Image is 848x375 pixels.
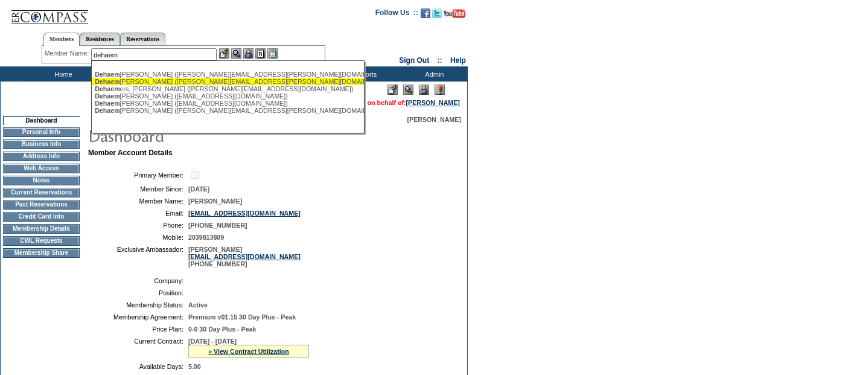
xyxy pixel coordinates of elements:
[188,246,301,268] span: [PERSON_NAME] [PHONE_NUMBER]
[188,338,237,345] span: [DATE] - [DATE]
[450,56,466,65] a: Help
[3,200,80,210] td: Past Reservations
[95,92,360,100] div: [PERSON_NAME] ([EMAIL_ADDRESS][DOMAIN_NAME])
[93,338,183,358] td: Current Contract:
[188,301,208,309] span: Active
[444,9,465,18] img: Subscribe to our YouTube Channel
[93,234,183,241] td: Mobile:
[93,210,183,217] td: Email:
[95,71,120,78] span: Dehaem
[93,289,183,296] td: Position:
[243,48,253,59] img: Impersonate
[88,123,329,147] img: pgTtlDashboard.gif
[3,152,80,161] td: Address Info
[188,313,296,321] span: Premium v01.15 30 Day Plus - Peak
[95,78,360,85] div: [PERSON_NAME] ([PERSON_NAME][EMAIL_ADDRESS][PERSON_NAME][DOMAIN_NAME])
[95,107,360,114] div: [PERSON_NAME] ([PERSON_NAME][EMAIL_ADDRESS][PERSON_NAME][DOMAIN_NAME])
[188,222,247,229] span: [PHONE_NUMBER]
[188,210,301,217] a: [EMAIL_ADDRESS][DOMAIN_NAME]
[95,71,360,78] div: [PERSON_NAME] ([PERSON_NAME][EMAIL_ADDRESS][PERSON_NAME][DOMAIN_NAME])
[432,12,442,19] a: Follow us on Twitter
[3,164,80,173] td: Web Access
[419,85,429,95] img: Impersonate
[3,236,80,246] td: CWL Requests
[93,277,183,284] td: Company:
[3,248,80,258] td: Membership Share
[3,116,80,125] td: Dashboard
[3,176,80,185] td: Notes
[88,149,173,157] b: Member Account Details
[3,224,80,234] td: Membership Details
[93,301,183,309] td: Membership Status:
[438,56,442,65] span: ::
[188,234,224,241] span: 2039813809
[45,48,91,59] div: Member Name:
[406,99,460,106] a: [PERSON_NAME]
[398,66,468,82] td: Admin
[3,127,80,137] td: Personal Info
[120,33,165,45] a: Reservations
[322,99,460,106] span: You are acting on behalf of:
[188,325,257,333] span: 0-0 30 Day Plus - Peak
[188,185,209,193] span: [DATE]
[208,348,289,355] a: » View Contract Utilization
[231,48,241,59] img: View
[95,107,120,114] span: Dehaem
[444,12,465,19] a: Subscribe to our YouTube Channel
[188,197,242,205] span: [PERSON_NAME]
[95,85,360,92] div: ers, [PERSON_NAME] ([PERSON_NAME][EMAIL_ADDRESS][DOMAIN_NAME])
[387,85,398,95] img: Edit Mode
[93,222,183,229] td: Phone:
[432,8,442,18] img: Follow us on Twitter
[95,85,120,92] span: Dehaem
[93,197,183,205] td: Member Name:
[267,48,278,59] img: b_calculator.gif
[95,100,120,107] span: Dehaem
[95,78,120,85] span: Dehaem
[93,325,183,333] td: Price Plan:
[43,33,80,46] a: Members
[219,48,229,59] img: b_edit.gif
[255,48,266,59] img: Reservations
[93,185,183,193] td: Member Since:
[93,246,183,268] td: Exclusive Ambassador:
[188,363,201,370] span: 5.00
[3,139,80,149] td: Business Info
[93,169,183,181] td: Primary Member:
[80,33,120,45] a: Residences
[403,85,413,95] img: View Mode
[93,313,183,321] td: Membership Agreement:
[399,56,429,65] a: Sign Out
[407,116,461,123] span: [PERSON_NAME]
[188,253,301,260] a: [EMAIL_ADDRESS][DOMAIN_NAME]
[435,85,445,95] img: Log Concern/Member Elevation
[3,188,80,197] td: Current Reservations
[95,92,120,100] span: Dehaem
[3,212,80,222] td: Credit Card Info
[95,100,360,107] div: [PERSON_NAME] ([EMAIL_ADDRESS][DOMAIN_NAME])
[421,12,430,19] a: Become our fan on Facebook
[421,8,430,18] img: Become our fan on Facebook
[27,66,97,82] td: Home
[375,7,418,22] td: Follow Us ::
[93,363,183,370] td: Available Days:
